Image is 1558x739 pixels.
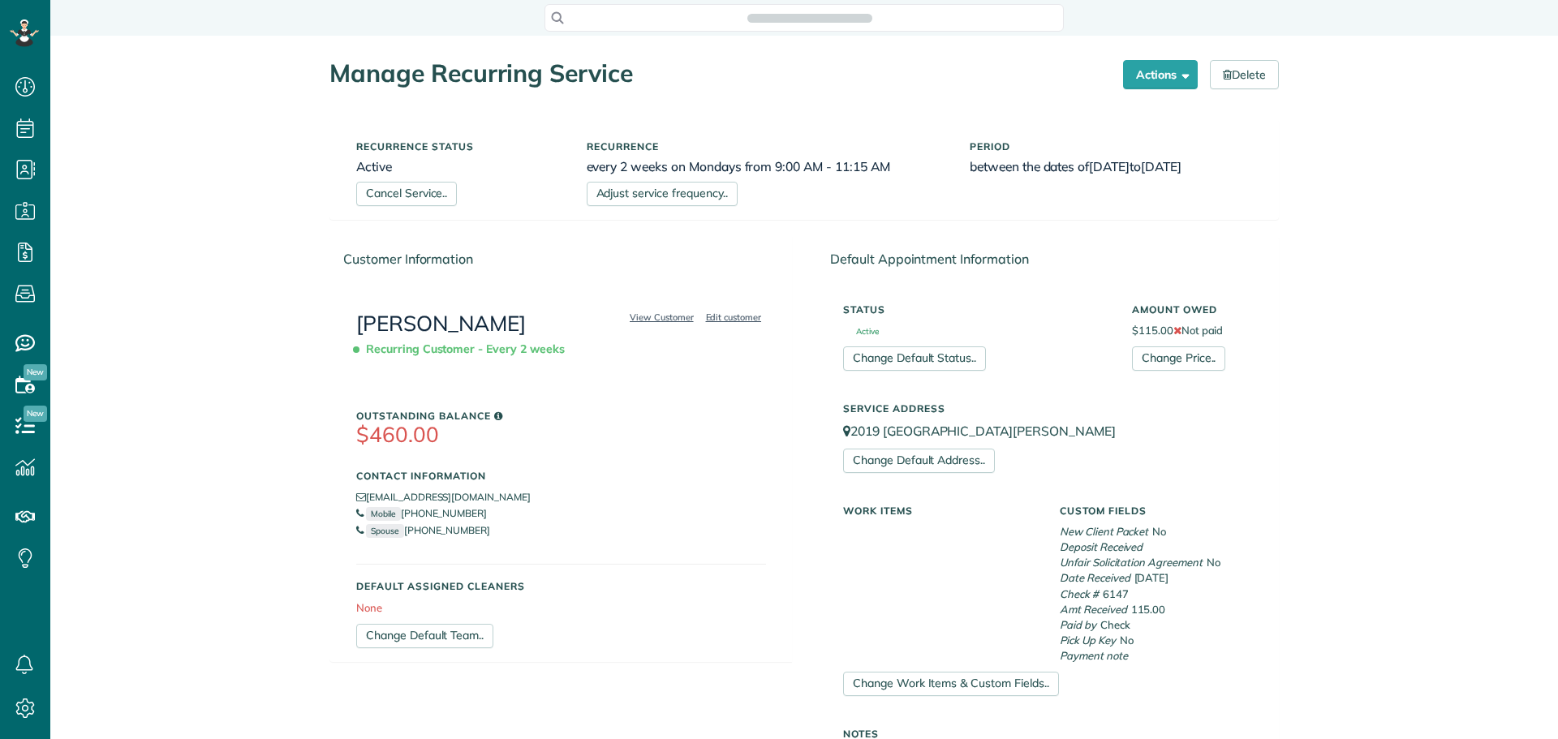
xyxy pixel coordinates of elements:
[366,507,401,521] small: Mobile
[843,304,1108,315] h5: Status
[1060,540,1143,553] em: Deposit Received
[356,470,766,481] h5: Contact Information
[1132,346,1225,371] a: Change Price..
[356,160,562,174] h6: Active
[1207,556,1220,569] span: No
[587,141,946,152] h5: Recurrence
[843,422,1252,440] p: 2019 [GEOGRAPHIC_DATA][PERSON_NAME]
[1120,296,1264,371] div: $115.00 Not paid
[1131,603,1166,616] span: 115.00
[1120,634,1134,647] span: No
[356,141,562,152] h5: Recurrence status
[1141,158,1181,174] span: [DATE]
[356,182,457,206] a: Cancel Service..
[970,160,1252,174] h6: between the dates of to
[587,182,738,206] a: Adjust service frequency..
[356,507,487,519] a: Mobile[PHONE_NUMBER]
[701,310,767,324] a: Edit customer
[356,423,766,447] h3: $460.00
[843,505,1035,516] h5: Work Items
[1210,60,1279,89] a: Delete
[356,581,766,591] h5: Default Assigned Cleaners
[843,449,995,473] a: Change Default Address..
[843,403,1252,414] h5: Service Address
[356,524,490,536] a: Spouse[PHONE_NUMBER]
[24,364,47,380] span: New
[843,728,1252,739] h5: Notes
[843,328,879,336] span: Active
[356,624,493,648] a: Change Default Team..
[1089,158,1130,174] span: [DATE]
[356,601,382,614] span: None
[1132,304,1252,315] h5: Amount Owed
[1060,618,1096,631] em: Paid by
[330,237,792,281] div: Customer Information
[366,524,404,538] small: Spouse
[1103,587,1129,600] span: 6147
[1152,525,1166,538] span: No
[1060,634,1116,647] em: Pick Up Key
[1060,505,1252,516] h5: Custom Fields
[356,410,766,421] h5: Outstanding Balance
[1060,571,1130,584] em: Date Received
[970,141,1252,152] h5: Period
[24,406,47,422] span: New
[843,346,986,371] a: Change Default Status..
[356,489,766,505] li: [EMAIL_ADDRESS][DOMAIN_NAME]
[1060,556,1203,569] em: Unfair Solicitation Agreement
[625,310,699,324] a: View Customer
[764,10,855,26] span: Search ZenMaid…
[356,310,526,337] a: [PERSON_NAME]
[329,60,1111,87] h1: Manage Recurring Service
[1134,571,1169,584] span: [DATE]
[1060,649,1128,662] em: Payment note
[356,335,571,363] span: Recurring Customer - Every 2 weeks
[1060,525,1148,538] em: New Client Packet
[843,672,1059,696] a: Change Work Items & Custom Fields..
[587,160,946,174] h6: every 2 weeks on Mondays from 9:00 AM - 11:15 AM
[1060,603,1127,616] em: Amt Received
[1123,60,1198,89] button: Actions
[817,237,1278,281] div: Default Appointment Information
[1060,587,1099,600] em: Check #
[1100,618,1130,631] span: Check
